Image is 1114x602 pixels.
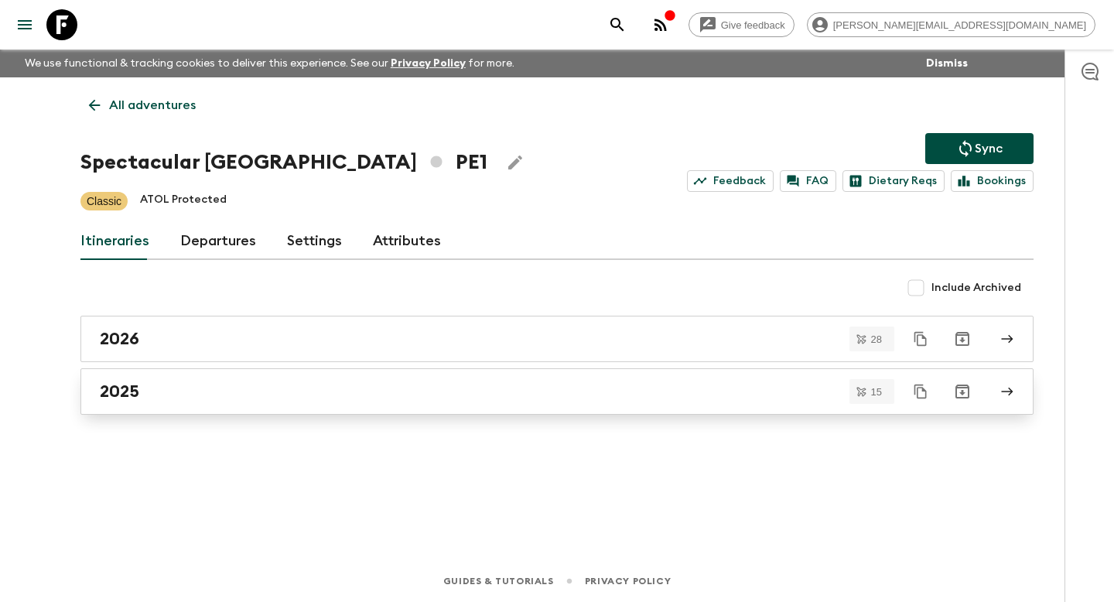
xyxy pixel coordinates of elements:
p: ATOL Protected [140,192,227,210]
a: Itineraries [80,223,149,260]
a: 2025 [80,368,1034,415]
span: Include Archived [931,280,1021,296]
h1: Spectacular [GEOGRAPHIC_DATA] PE1 [80,147,487,178]
a: 2026 [80,316,1034,362]
a: Feedback [687,170,774,192]
a: Settings [287,223,342,260]
a: Dietary Reqs [842,170,945,192]
a: FAQ [780,170,836,192]
p: Classic [87,193,121,209]
div: [PERSON_NAME][EMAIL_ADDRESS][DOMAIN_NAME] [807,12,1095,37]
h2: 2025 [100,381,139,402]
button: Archive [947,323,978,354]
a: Give feedback [689,12,794,37]
button: Duplicate [907,325,935,353]
button: Archive [947,376,978,407]
button: Duplicate [907,378,935,405]
span: Give feedback [712,19,794,31]
a: Privacy Policy [585,573,671,590]
a: Bookings [951,170,1034,192]
h2: 2026 [100,329,139,349]
span: 15 [862,387,891,397]
a: Privacy Policy [391,58,466,69]
p: Sync [975,139,1003,158]
button: Sync adventure departures to the booking engine [925,133,1034,164]
a: Departures [180,223,256,260]
a: All adventures [80,90,204,121]
p: We use functional & tracking cookies to deliver this experience. See our for more. [19,50,521,77]
button: menu [9,9,40,40]
a: Attributes [373,223,441,260]
span: [PERSON_NAME][EMAIL_ADDRESS][DOMAIN_NAME] [825,19,1095,31]
button: search adventures [602,9,633,40]
p: All adventures [109,96,196,115]
a: Guides & Tutorials [443,573,554,590]
span: 28 [862,334,891,344]
button: Dismiss [922,53,972,74]
button: Edit Adventure Title [500,147,531,178]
